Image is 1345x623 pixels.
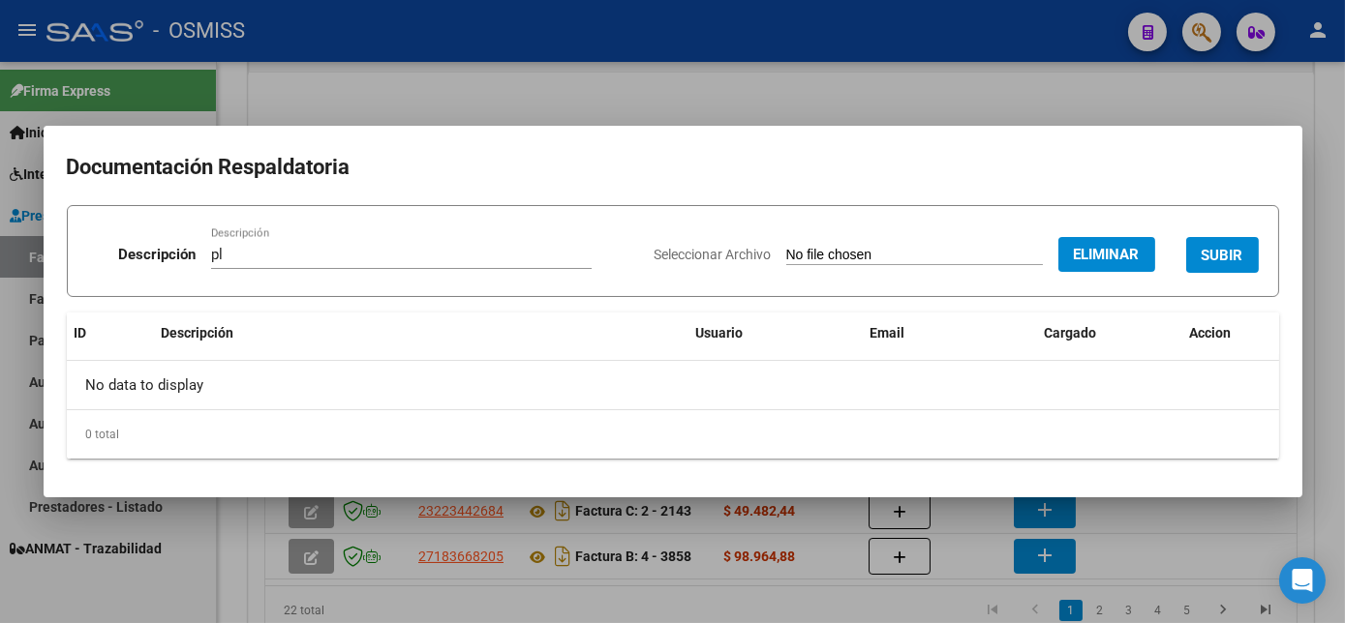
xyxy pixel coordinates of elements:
[655,247,772,262] span: Seleccionar Archivo
[67,149,1279,186] h2: Documentación Respaldatoria
[696,325,744,341] span: Usuario
[863,312,1037,354] datatable-header-cell: Email
[154,312,688,354] datatable-header-cell: Descripción
[1037,312,1182,354] datatable-header-cell: Cargado
[1190,325,1232,341] span: Accion
[1182,312,1279,354] datatable-header-cell: Accion
[67,410,1279,459] div: 0 total
[1074,246,1140,263] span: Eliminar
[162,325,234,341] span: Descripción
[67,312,154,354] datatable-header-cell: ID
[1058,237,1155,272] button: Eliminar
[75,325,87,341] span: ID
[1202,247,1243,264] span: SUBIR
[118,244,196,266] p: Descripción
[1186,237,1259,273] button: SUBIR
[1279,557,1326,604] div: Open Intercom Messenger
[1045,325,1097,341] span: Cargado
[688,312,863,354] datatable-header-cell: Usuario
[67,361,1279,409] div: No data to display
[871,325,905,341] span: Email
